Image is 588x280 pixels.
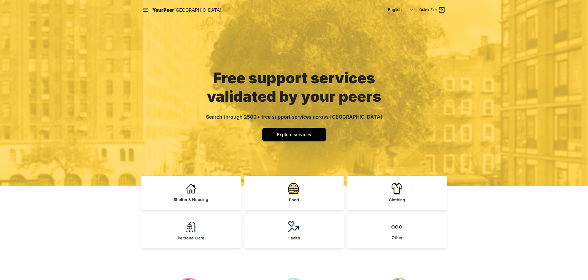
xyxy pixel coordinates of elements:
a: Health [244,214,344,248]
a: Other [347,214,447,248]
span: [GEOGRAPHIC_DATA] [174,7,221,13]
span: Food [289,197,299,202]
a: Food [244,176,344,210]
span: Free support services validated by your peers [207,69,381,105]
span: Shelter & Housing [174,197,208,202]
span: Quick Exit [419,7,437,12]
span: YourPeer [152,7,174,13]
a: Shelter & Housing [141,176,241,210]
a: Quick Exit [419,6,445,14]
a: YourPeer[GEOGRAPHIC_DATA] [152,6,221,14]
span: Explore services [277,132,311,137]
span: Health [288,235,300,240]
span: Clothing [389,197,405,202]
a: Personal Care [141,214,241,248]
span: Search through 2500+ free support services across [GEOGRAPHIC_DATA] [206,114,382,120]
span: Personal Care [178,235,204,240]
a: Clothing [347,176,447,210]
span: Other [392,235,403,240]
a: Explore services [262,128,326,141]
